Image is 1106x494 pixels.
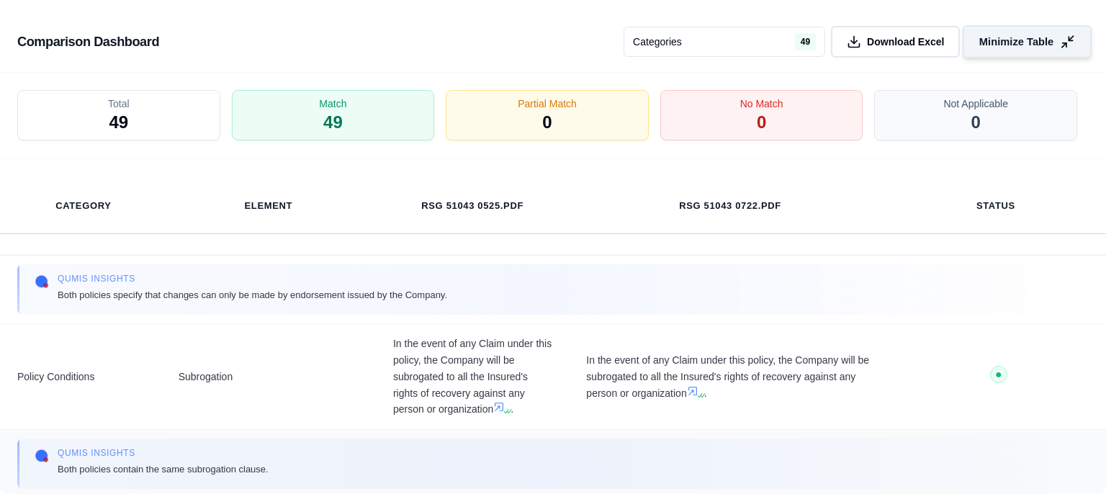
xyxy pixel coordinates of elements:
th: RSG 51043 0722.pdf [662,190,799,222]
span: Subrogation [179,369,359,385]
span: Both policies contain the same subrogation clause. [58,462,269,477]
span: In the event of any Claim under this policy, the Company will be subrogated to all the Insured's ... [393,336,552,418]
button: ● [990,366,1007,388]
span: Partial Match [518,96,577,111]
span: 0 [971,111,981,134]
span: 0 [542,111,552,134]
span: Policy Conditions [17,369,144,385]
span: 49 [109,111,128,134]
span: No Match [740,96,783,111]
span: 49 [323,111,343,134]
th: Category [38,190,128,222]
span: ● [995,369,1002,380]
th: Status [959,190,1033,222]
span: Both policies specify that changes can only be made by endorsement issued by the Company. [58,287,447,302]
span: Total [108,96,130,111]
span: In the event of any Claim under this policy, the Company will be subrogated to all the Insured's ... [586,352,873,401]
span: Match [319,96,346,111]
span: Not Applicable [943,96,1008,111]
span: 0 [757,111,766,134]
span: Qumis INSIGHTS [58,447,269,459]
span: Qumis INSIGHTS [58,273,447,284]
th: RSG 51043 0525.pdf [404,190,541,222]
th: Element [227,190,310,222]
